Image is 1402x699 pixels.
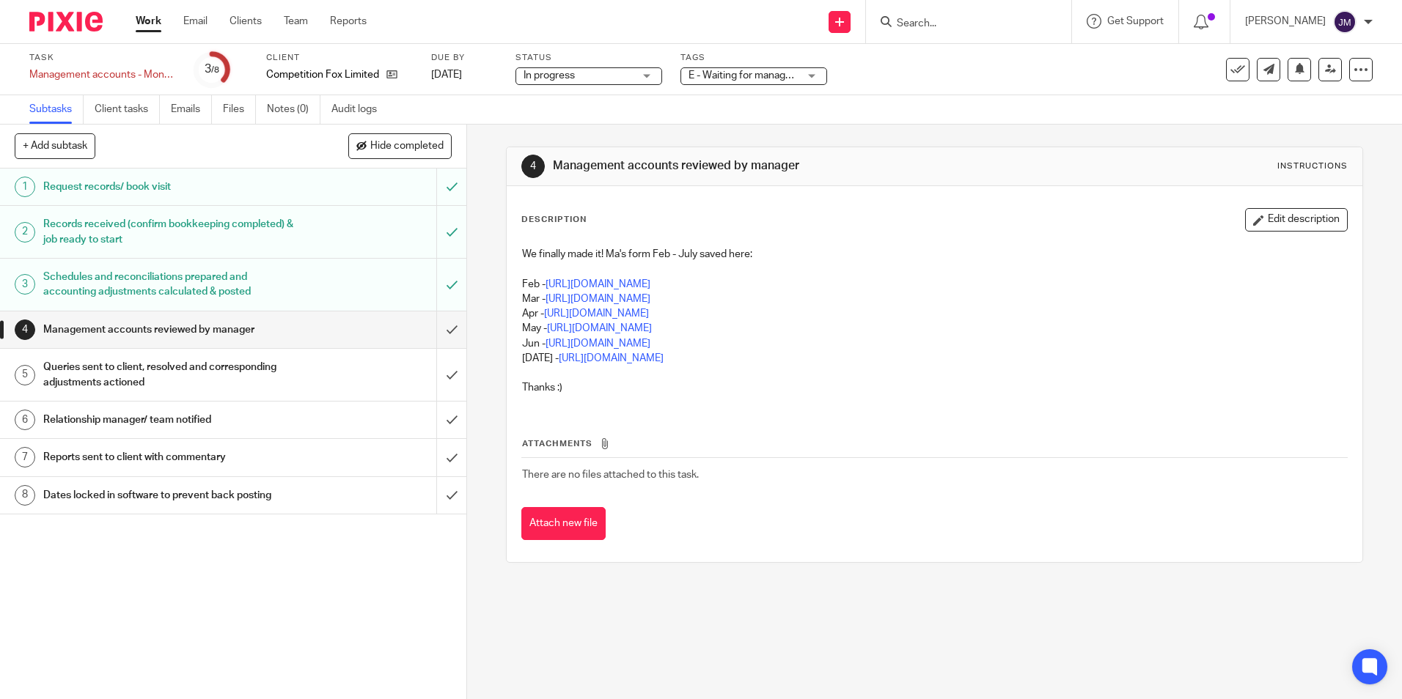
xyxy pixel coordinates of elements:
[15,177,35,197] div: 1
[547,323,652,333] a: [URL][DOMAIN_NAME]
[522,247,1346,262] p: We finally made it! Ma's form Feb - July saved here:
[136,14,161,29] a: Work
[1333,10,1357,34] img: svg%3E
[29,12,103,32] img: Pixie
[95,95,160,124] a: Client tasks
[1107,16,1164,26] span: Get Support
[522,336,1346,351] p: Jun -
[43,319,296,341] h1: Management accounts reviewed by manager
[331,95,388,124] a: Audit logs
[544,308,649,319] a: [URL][DOMAIN_NAME]
[370,141,444,152] span: Hide completed
[43,484,296,506] h1: Dates locked in software to prevent back posting
[521,214,587,226] p: Description
[522,306,1346,321] p: Apr -
[559,353,664,363] a: [URL][DOMAIN_NAME]
[522,470,699,480] span: There are no files attached to this task.
[43,176,296,198] h1: Request records/ book visit
[15,410,35,430] div: 6
[205,61,219,78] div: 3
[284,14,308,29] a: Team
[546,294,650,304] a: [URL][DOMAIN_NAME]
[15,274,35,295] div: 3
[521,507,606,540] button: Attach new file
[546,339,650,349] a: [URL][DOMAIN_NAME]
[515,52,662,64] label: Status
[29,95,84,124] a: Subtasks
[431,52,497,64] label: Due by
[522,292,1346,306] p: Mar -
[546,279,650,289] a: [URL][DOMAIN_NAME]
[171,95,212,124] a: Emails
[230,14,262,29] a: Clients
[1277,160,1348,172] div: Instructions
[680,52,827,64] label: Tags
[1245,208,1348,232] button: Edit description
[43,356,296,393] h1: Queries sent to client, resolved and corresponding adjustments actioned
[689,70,869,81] span: E - Waiting for manager review/approval
[266,67,379,82] p: Competition Fox Limited
[553,158,966,174] h1: Management accounts reviewed by manager
[211,66,219,74] small: /8
[522,277,1346,292] p: Feb -
[29,67,176,82] div: Management accounts - Monthly
[348,133,452,158] button: Hide completed
[43,446,296,468] h1: Reports sent to client with commentary
[522,440,592,448] span: Attachments
[15,222,35,243] div: 2
[330,14,367,29] a: Reports
[15,133,95,158] button: + Add subtask
[43,409,296,431] h1: Relationship manager/ team notified
[43,213,296,251] h1: Records received (confirm bookkeeping completed) & job ready to start
[521,155,545,178] div: 4
[15,447,35,467] div: 7
[522,351,1346,366] p: [DATE] -
[15,365,35,385] div: 5
[267,95,320,124] a: Notes (0)
[43,266,296,303] h1: Schedules and reconciliations prepared and accounting adjustments calculated & posted
[524,70,575,81] span: In progress
[29,52,176,64] label: Task
[1245,14,1326,29] p: [PERSON_NAME]
[183,14,208,29] a: Email
[266,52,413,64] label: Client
[15,485,35,506] div: 8
[522,380,1346,395] p: Thanks :)
[895,18,1027,31] input: Search
[431,70,462,80] span: [DATE]
[15,319,35,340] div: 4
[223,95,256,124] a: Files
[522,321,1346,336] p: May -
